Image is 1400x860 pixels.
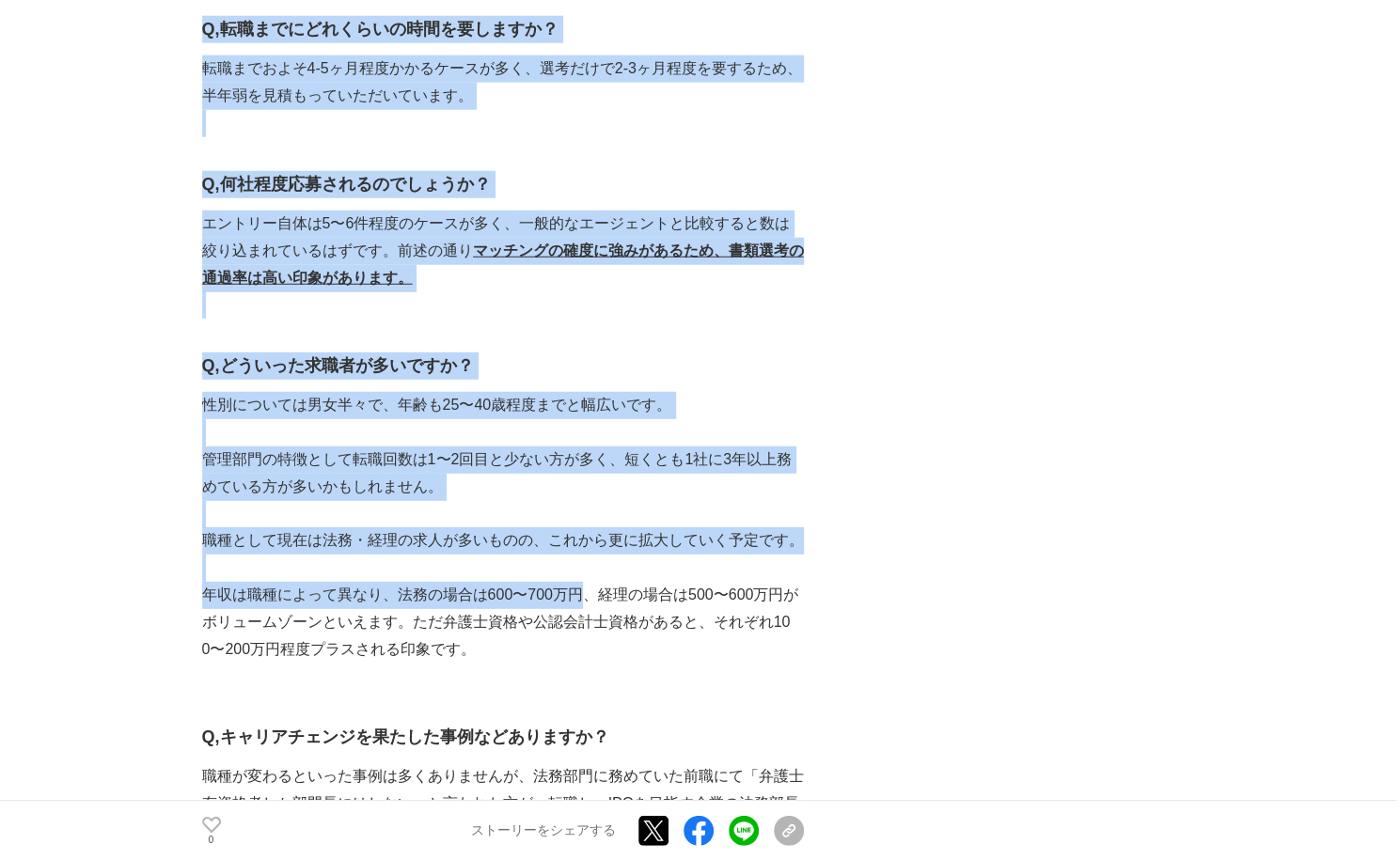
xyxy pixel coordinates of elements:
[202,211,804,291] p: エントリー自体は5〜6件程度のケースが多く、一般的なエージェントと比較すると数は絞り込まれているはずです。前述の通り
[202,582,804,663] p: 年収は職種によって異なり、法務の場合は600〜700万円、経理の場合は500〜600万円がボリュームゾーンといえます。ただ弁護士資格や公認会計士資格があると、それぞれ100〜200万円程度プラス...
[202,352,804,380] h3: Q,どういった求職者が多いですか？
[202,171,804,198] h3: Q,何社程度応募されるのでしょうか？
[202,835,221,844] p: 0
[202,527,804,555] p: 職種として現在は法務・経理の求人が多いものの、これから更に拡大していく予定です。
[202,16,804,43] h3: Q,転職までにどれくらいの時間を要しますか？
[202,724,804,751] h3: Q,キャリアチェンジを果たした事例などありますか？
[202,242,804,286] u: マッチングの確度に強みがあるため、書類選考の通過率は高い印象があります。
[202,55,804,110] p: 転職までおよそ4-5ヶ月程度かかるケースが多く、選考だけで2-3ヶ月程度を要するため、半年弱を見積もっていただいています。
[202,392,804,419] p: 性別については男女半々で、年齢も25〜40歳程度までと幅広いです。
[202,763,804,844] p: 職種が変わるといった事例は多くありませんが、法務部門に務めていた前職にて「弁護士有資格者しか部門長にはしない」と言われた方が、転職し、IPOを目指す企業の法務部長となったケースがありました。
[202,446,804,501] p: 管理部門の特徴として転職回数は1〜2回目と少ない方が多く、短くとも1社に3年以上務めている方が多いかもしれません。
[471,822,616,839] p: ストーリーをシェアする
